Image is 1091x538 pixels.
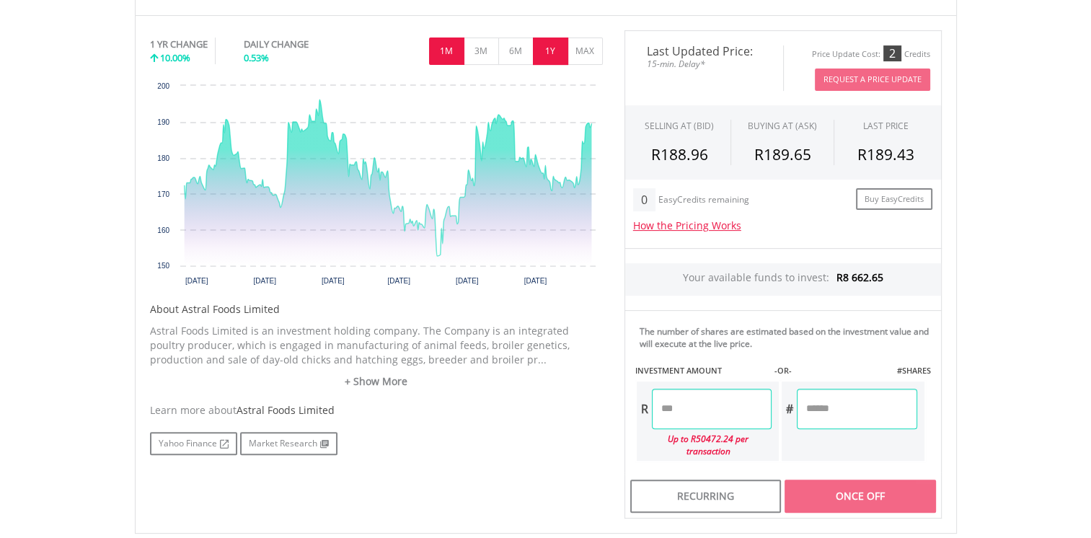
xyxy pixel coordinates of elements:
[157,118,169,126] text: 190
[567,38,603,65] button: MAX
[240,432,337,455] a: Market Research
[150,324,603,367] p: Astral Foods Limited is an investment holding company. The Company is an integrated poultry produ...
[150,302,603,317] h5: About Astral Foods Limited
[150,79,603,295] div: Chart. Highcharts interactive chart.
[244,51,269,64] span: 0.53%
[748,120,817,132] span: BUYING AT (ASK)
[883,45,901,61] div: 2
[150,432,237,455] a: Yahoo Finance
[244,38,357,51] div: DAILY CHANGE
[636,57,772,71] span: 15-min. Delay*
[322,277,345,285] text: [DATE]
[637,429,772,461] div: Up to R50472.24 per transaction
[633,219,741,232] a: How the Pricing Works
[498,38,534,65] button: 6M
[464,38,499,65] button: 3M
[645,120,714,132] div: SELLING AT (BID)
[625,263,941,296] div: Your available funds to invest:
[782,389,797,429] div: #
[836,270,883,284] span: R8 662.65
[863,120,909,132] div: LAST PRICE
[904,49,930,60] div: Credits
[160,51,190,64] span: 10.00%
[635,365,722,376] label: INVESTMENT AMOUNT
[157,226,169,234] text: 160
[157,262,169,270] text: 150
[387,277,410,285] text: [DATE]
[754,144,810,164] span: R189.65
[857,144,914,164] span: R189.43
[533,38,568,65] button: 1Y
[253,277,276,285] text: [DATE]
[185,277,208,285] text: [DATE]
[630,480,781,513] div: Recurring
[429,38,464,65] button: 1M
[658,195,749,207] div: EasyCredits remaining
[524,277,547,285] text: [DATE]
[774,365,791,376] label: -OR-
[150,38,208,51] div: 1 YR CHANGE
[237,403,335,417] span: Astral Foods Limited
[640,325,935,350] div: The number of shares are estimated based on the investment value and will execute at the live price.
[157,154,169,162] text: 180
[633,188,655,211] div: 0
[651,144,708,164] span: R188.96
[812,49,880,60] div: Price Update Cost:
[157,190,169,198] text: 170
[636,45,772,57] span: Last Updated Price:
[856,188,932,211] a: Buy EasyCredits
[150,403,603,418] div: Learn more about
[157,82,169,90] text: 200
[896,365,930,376] label: #SHARES
[150,79,603,295] svg: Interactive chart
[785,480,935,513] div: Once Off
[637,389,652,429] div: R
[815,69,930,91] button: Request A Price Update
[150,374,603,389] a: + Show More
[456,277,479,285] text: [DATE]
